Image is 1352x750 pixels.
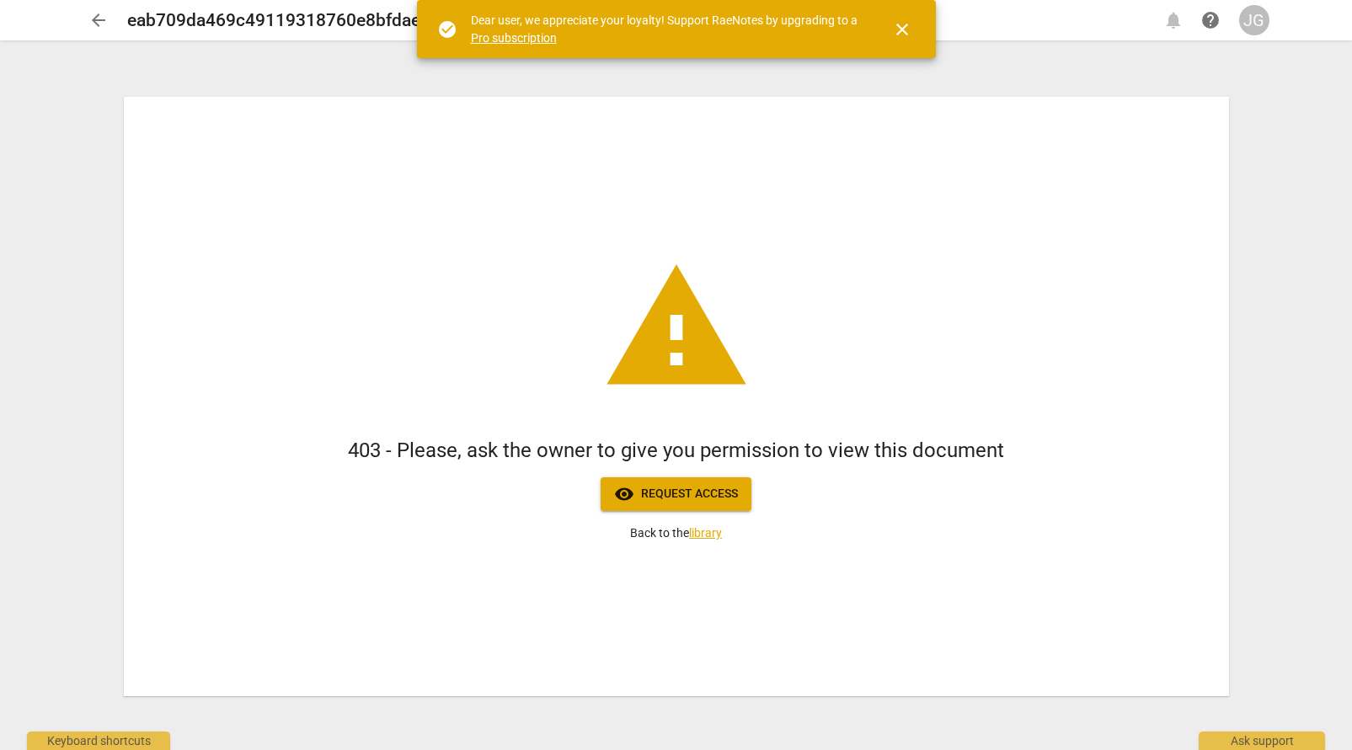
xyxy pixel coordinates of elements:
[1199,731,1325,750] div: Ask support
[348,437,1004,465] h1: 403 - Please, ask the owner to give you permission to view this document
[614,484,738,504] span: Request access
[630,524,722,542] p: Back to the
[127,10,441,31] h2: eab709da469c49119318760e8bfdae62
[88,10,109,30] span: arrow_back
[471,31,557,45] a: Pro subscription
[471,12,862,46] div: Dear user, we appreciate your loyalty! Support RaeNotes by upgrading to a
[614,484,634,504] span: visibility
[1200,10,1221,30] span: help
[437,19,457,40] span: check_circle
[689,526,722,540] a: library
[601,477,751,511] button: Request access
[1195,5,1226,35] a: Help
[892,19,912,40] span: close
[601,252,752,403] span: warning
[27,731,170,750] div: Keyboard shortcuts
[1239,5,1269,35] button: JG
[882,9,922,50] button: Close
